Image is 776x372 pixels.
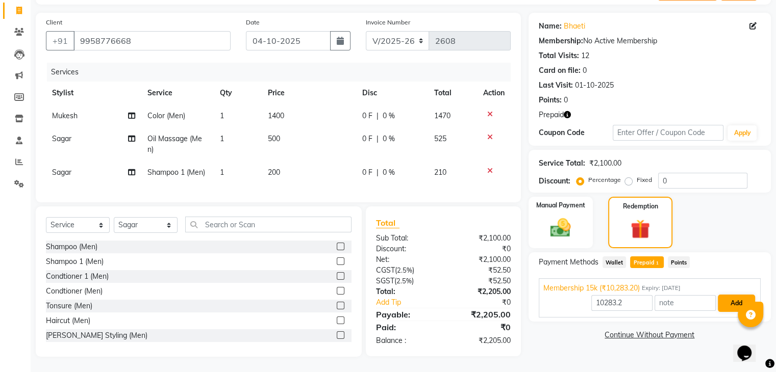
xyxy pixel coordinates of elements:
[46,31,74,50] button: +91
[368,276,443,286] div: ( )
[46,82,141,104] th: Stylist
[539,257,598,268] span: Payment Methods
[383,134,395,144] span: 0 %
[368,297,456,308] a: Add Tip
[377,111,379,121] span: |
[588,175,621,184] label: Percentage
[362,134,372,144] span: 0 F
[434,168,446,177] span: 210
[46,286,103,297] div: Condtioner (Men)
[377,167,379,178] span: |
[383,167,395,178] span: 0 %
[655,295,716,311] input: note
[539,95,562,105] div: Points:
[396,277,412,285] span: 2.5%
[147,168,205,177] span: Shampoo 1 (Men)
[397,266,412,274] span: 2.5%
[456,297,518,308] div: ₹0
[246,18,260,27] label: Date
[539,127,613,138] div: Coupon Code
[655,260,660,267] span: 1
[443,308,518,321] div: ₹2,205.00
[383,111,395,121] span: 0 %
[356,82,428,104] th: Disc
[536,201,585,210] label: Manual Payment
[443,233,518,244] div: ₹2,100.00
[268,168,280,177] span: 200
[443,286,518,297] div: ₹2,205.00
[47,63,518,82] div: Services
[220,111,224,120] span: 1
[214,82,262,104] th: Qty
[362,111,372,121] span: 0 F
[443,254,518,265] div: ₹2,100.00
[583,65,587,76] div: 0
[141,82,214,104] th: Service
[443,244,518,254] div: ₹0
[531,330,769,340] a: Continue Without Payment
[733,331,766,362] iframe: chat widget
[362,167,372,178] span: 0 F
[603,256,627,268] span: Wallet
[544,216,577,240] img: _cash.svg
[46,256,104,267] div: Shampoo 1 (Men)
[147,111,185,120] span: Color (Men)
[539,21,562,32] div: Name:
[539,176,570,187] div: Discount:
[52,168,71,177] span: Sagar
[368,265,443,276] div: ( )
[46,330,147,341] div: [PERSON_NAME] Styling (Men)
[624,217,656,241] img: _gift.svg
[728,125,757,141] button: Apply
[477,82,511,104] th: Action
[368,308,443,321] div: Payable:
[73,31,231,50] input: Search by Name/Mobile/Email/Code
[581,50,589,61] div: 12
[147,134,202,154] span: Oil Massage (Men)
[376,265,395,275] span: CGST
[443,265,518,276] div: ₹52.50
[46,315,90,326] div: Haircut (Men)
[613,125,724,141] input: Enter Offer / Coupon Code
[642,284,681,293] span: Expiry: [DATE]
[368,244,443,254] div: Discount:
[376,276,394,285] span: SGST
[591,295,653,311] input: Amount
[268,134,280,143] span: 500
[52,111,78,120] span: Mukesh
[443,276,518,286] div: ₹52.50
[377,134,379,144] span: |
[539,110,564,120] span: Prepaid
[630,256,663,268] span: Prepaid
[46,301,92,311] div: Tonsure (Men)
[539,65,581,76] div: Card on file:
[368,233,443,244] div: Sub Total:
[539,36,761,46] div: No Active Membership
[434,111,450,120] span: 1470
[428,82,477,104] th: Total
[262,82,356,104] th: Price
[368,286,443,297] div: Total:
[434,134,446,143] span: 525
[220,134,224,143] span: 1
[637,175,652,184] label: Fixed
[366,18,410,27] label: Invoice Number
[46,18,62,27] label: Client
[564,21,585,32] a: Bhaeti
[539,80,573,91] div: Last Visit:
[443,335,518,346] div: ₹2,205.00
[185,217,352,232] input: Search or Scan
[623,202,658,211] label: Redemption
[539,158,585,169] div: Service Total:
[718,295,755,312] button: Add
[543,283,640,294] span: Membership 15k (₹10,283.20)
[443,321,518,333] div: ₹0
[46,242,97,252] div: Shampoo (Men)
[589,158,621,169] div: ₹2,100.00
[268,111,284,120] span: 1400
[368,321,443,333] div: Paid:
[376,218,399,228] span: Total
[575,80,614,91] div: 01-10-2025
[539,36,583,46] div: Membership:
[668,256,690,268] span: Points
